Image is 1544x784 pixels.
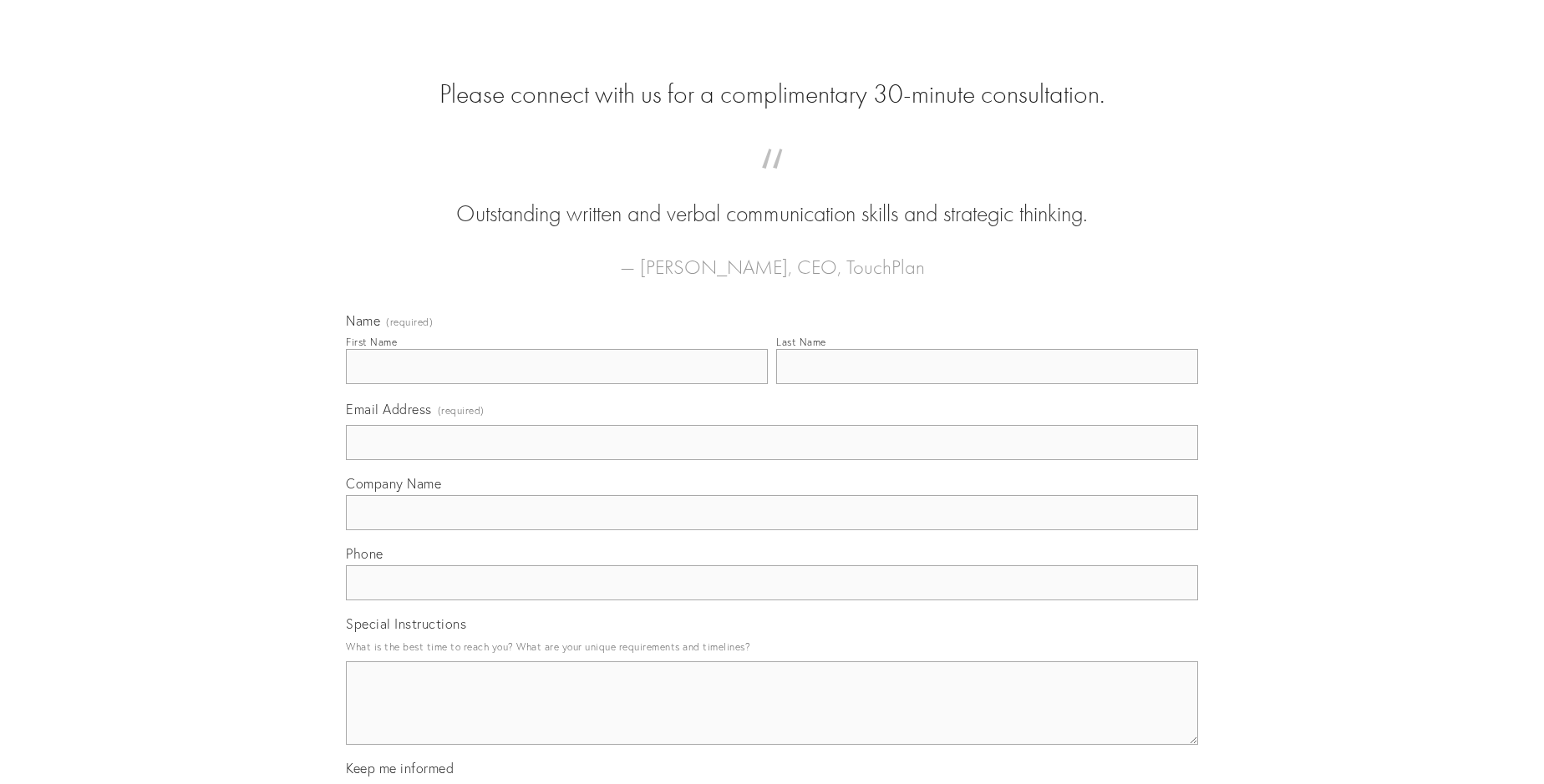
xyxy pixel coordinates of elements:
div: Last Name [776,336,826,348]
h2: Please connect with us for a complimentary 30-minute consultation. [346,78,1198,110]
span: (required) [438,399,485,422]
span: Special Instructions [346,615,466,632]
p: What is the best time to reach you? What are your unique requirements and timelines? [346,635,1198,658]
span: Keep me informed [346,760,454,776]
span: (required) [386,317,433,327]
span: Email Address [346,401,432,417]
span: Phone [346,545,383,562]
span: Company Name [346,475,441,492]
div: First Name [346,336,397,348]
span: Name [346,312,380,329]
span: “ [373,165,1171,198]
figcaption: — [PERSON_NAME], CEO, TouchPlan [373,230,1171,284]
blockquote: Outstanding written and verbal communication skills and strategic thinking. [373,165,1171,230]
